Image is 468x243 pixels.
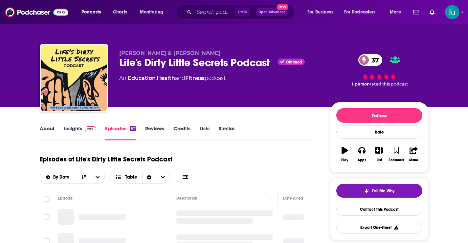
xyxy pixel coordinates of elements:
span: Charts [113,8,127,17]
a: Show notifications dropdown [411,7,422,18]
img: tell me why sparkle [364,188,369,194]
div: Sort Direction [142,171,156,183]
div: Episode [58,194,73,202]
button: open menu [40,175,77,180]
button: open menu [135,7,172,17]
span: Open Advanced [258,11,286,14]
button: Column Actions [268,195,276,203]
span: 37 [365,54,382,66]
div: Search podcasts, credits, & more... [182,5,301,20]
span: Ctrl K [235,8,250,16]
div: Description [176,194,197,202]
span: For Business [307,8,333,17]
a: About [40,125,55,140]
a: InsightsPodchaser Pro [64,125,96,140]
div: 37 1 personrated this podcast [330,50,429,91]
button: Bookmark [388,142,405,166]
h1: Episodes of Life's Dirty Little Secrets Podcast [40,155,172,163]
span: and [175,75,185,81]
span: By Date [53,175,72,180]
a: Health [157,75,175,81]
button: Open AdvancedNew [256,8,289,16]
h2: Choose List sort [40,171,105,184]
span: For Podcasters [344,8,376,17]
button: Follow [336,108,422,123]
span: New [277,4,288,10]
div: Apps [358,158,366,162]
span: Podcasts [81,8,101,17]
a: 37 [358,54,382,66]
div: An podcast [119,74,226,82]
button: List [370,142,388,166]
span: More [390,8,401,17]
div: List [377,158,382,162]
button: Choose View [110,171,170,184]
div: Date Aired [283,194,303,202]
a: Contact This Podcast [336,203,422,216]
button: Share [405,142,422,166]
button: open menu [303,7,342,17]
button: Apps [353,142,370,166]
a: Show notifications dropdown [427,7,437,18]
img: Life's Dirty Little Secrets Podcast [41,45,107,111]
div: Play [341,158,348,162]
img: Podchaser - Follow, Share and Rate Podcasts [5,6,68,18]
button: tell me why sparkleTell Me Why [336,184,422,198]
a: Reviews [145,125,164,140]
a: Episodes67 [105,125,136,140]
a: Credits [173,125,190,140]
a: Fitness [185,75,205,81]
button: open menu [340,7,385,17]
a: Lists [200,125,210,140]
button: open menu [385,7,409,17]
span: rated this podcast [370,82,408,86]
span: Tell Me Why [372,188,394,194]
img: User Profile [445,5,459,19]
button: open menu [77,7,109,17]
span: 1 person [352,82,370,86]
span: Claimed [286,61,302,64]
button: Export One-Sheet [336,221,422,234]
div: Bookmark [389,158,404,162]
img: Podchaser Pro [85,126,96,132]
button: open menu [91,171,104,183]
span: Monitoring [140,8,163,17]
div: 67 [130,126,136,131]
div: Share [409,158,418,162]
span: Logged in as lusodano [445,5,459,19]
div: Rate [336,125,422,139]
a: Similar [219,125,235,140]
span: , [156,75,157,81]
span: Toggle select row [44,214,50,220]
input: Search podcasts, credits, & more... [194,7,235,17]
a: Charts [109,7,131,17]
span: [PERSON_NAME] & [PERSON_NAME] [119,50,220,56]
span: Table [125,175,137,180]
button: Show profile menu [445,5,459,19]
button: Play [336,142,353,166]
a: Education [128,75,156,81]
button: Sort Direction [77,171,91,183]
